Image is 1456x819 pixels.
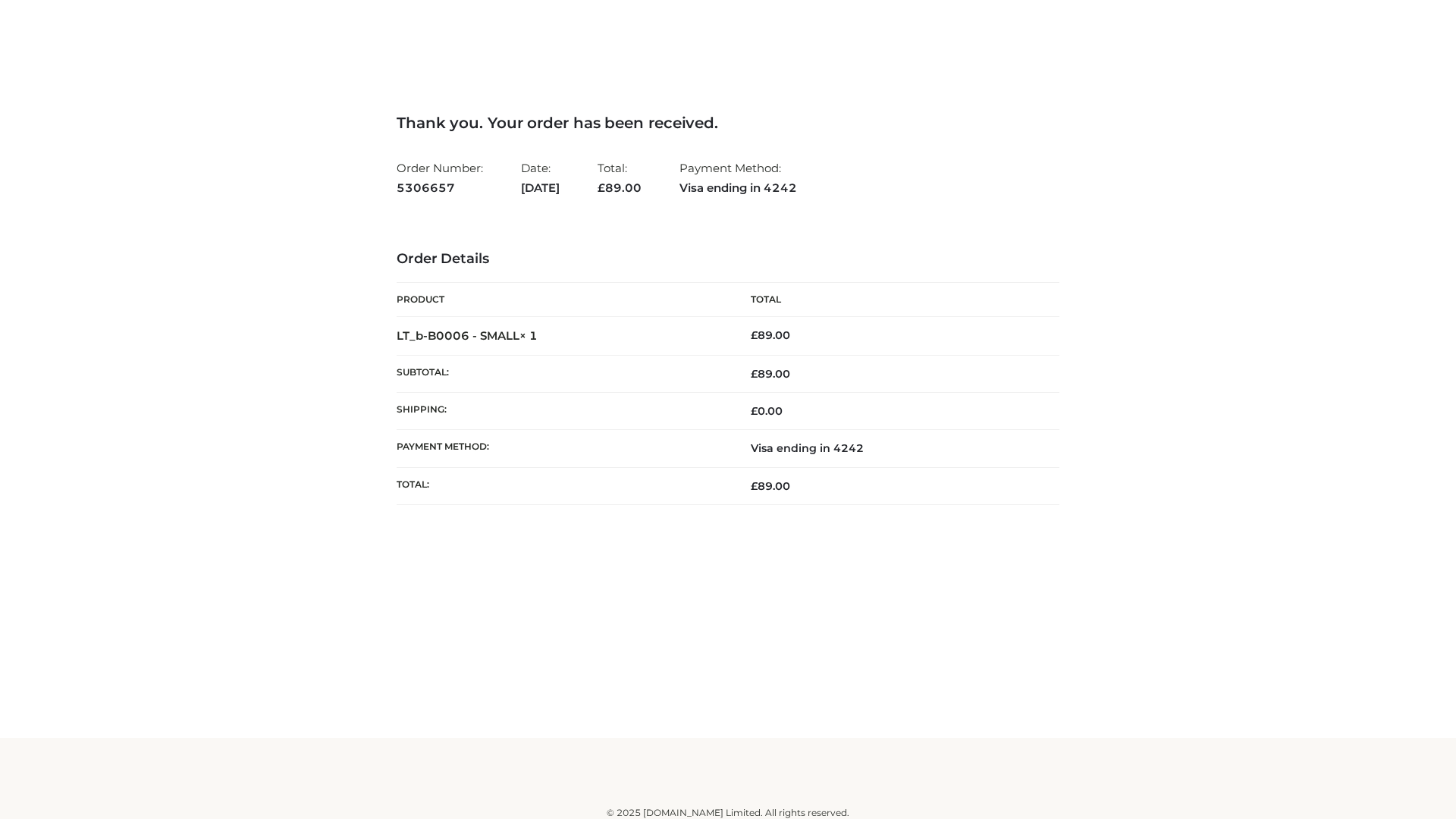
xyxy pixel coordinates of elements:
h3: Order Details [397,251,1059,268]
th: Total: [397,467,728,504]
span: £ [751,367,758,381]
th: Product [397,283,728,317]
strong: × 1 [519,328,538,343]
span: 89.00 [598,180,642,195]
span: £ [751,328,758,342]
span: £ [751,479,758,493]
th: Shipping: [397,393,728,430]
li: Date: [521,155,560,201]
strong: Visa ending in 4242 [679,178,797,198]
td: Visa ending in 4242 [728,430,1059,467]
h3: Thank you. Your order has been received. [397,114,1059,132]
span: £ [598,180,605,195]
li: Total: [598,155,642,201]
bdi: 0.00 [751,404,783,418]
strong: [DATE] [521,178,560,198]
th: Payment method: [397,430,728,467]
span: 89.00 [751,479,790,493]
th: Subtotal: [397,355,728,392]
th: Total [728,283,1059,317]
strong: 5306657 [397,178,483,198]
li: Payment Method: [679,155,797,201]
bdi: 89.00 [751,328,790,342]
span: £ [751,404,758,418]
span: 89.00 [751,367,790,381]
li: Order Number: [397,155,483,201]
strong: LT_b-B0006 - SMALL [397,328,538,343]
